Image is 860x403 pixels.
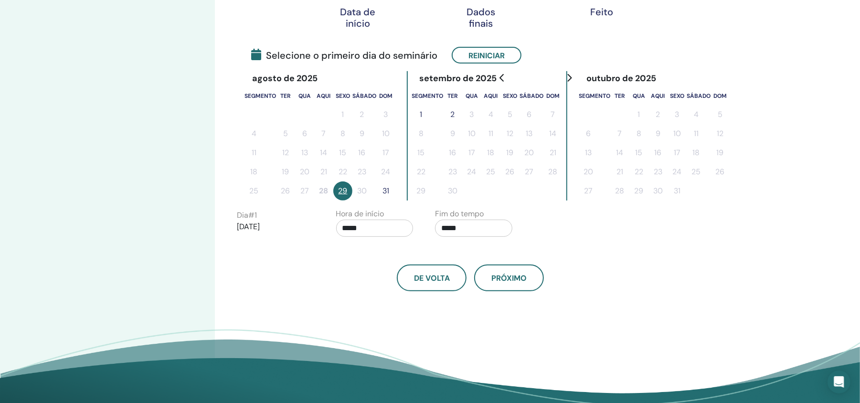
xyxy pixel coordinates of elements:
[550,128,557,138] font: 14
[687,92,711,100] font: sábado
[447,92,458,100] font: ter
[491,273,527,283] font: Próximo
[655,148,662,158] font: 16
[487,167,496,177] font: 25
[584,167,593,177] font: 20
[585,148,592,158] font: 13
[633,92,645,100] font: qua
[653,186,663,196] font: 30
[468,51,505,61] font: Reiniciar
[412,92,443,100] font: segmento
[648,86,668,105] th: quinta-feira
[488,148,495,158] font: 18
[615,92,625,100] font: ter
[675,109,680,119] font: 3
[452,47,521,64] button: Reiniciar
[543,86,563,105] th: domingo
[635,186,644,196] font: 29
[443,86,462,105] th: terça-feira
[550,148,556,158] font: 21
[488,128,493,138] font: 11
[673,128,681,138] font: 10
[244,92,276,100] font: segmento
[266,49,437,62] font: Selecione o primeiro dia do seminário
[579,86,610,105] th: segunda-feira
[418,148,425,158] font: 15
[718,109,722,119] font: 5
[379,92,393,100] font: dom
[610,86,629,105] th: terça-feira
[467,6,495,30] font: Dados finais
[280,92,291,100] font: ter
[252,148,256,158] font: 11
[520,92,543,100] font: sábado
[717,148,724,158] font: 19
[527,109,531,119] font: 6
[252,128,256,138] font: 4
[713,92,727,100] font: dom
[300,186,309,196] font: 27
[656,109,660,119] font: 2
[503,92,517,100] font: sexo
[282,167,289,177] font: 19
[651,92,665,100] font: aqui
[546,92,560,100] font: dom
[384,109,388,119] font: 3
[670,92,684,100] font: sexo
[500,86,520,105] th: sexta-feira
[450,128,455,138] font: 9
[687,86,711,105] th: sábado
[673,167,682,177] font: 24
[317,92,331,100] font: aqui
[656,128,660,138] font: 9
[449,148,457,158] font: 16
[251,167,258,177] font: 18
[336,209,384,219] font: Hora de início
[562,68,577,87] button: Ir para o próximo mês
[419,128,424,138] font: 8
[692,167,701,177] font: 25
[616,186,625,196] font: 28
[382,167,391,177] font: 24
[342,109,344,119] font: 1
[360,128,364,138] font: 9
[508,109,512,119] font: 5
[417,167,425,177] font: 22
[244,86,276,105] th: segunda-feira
[616,148,624,158] font: 14
[637,128,641,138] font: 8
[526,128,532,138] font: 13
[352,92,376,100] font: sábado
[282,148,289,158] font: 12
[462,86,481,105] th: quarta-feira
[586,128,591,138] font: 6
[300,167,309,177] font: 20
[237,210,248,220] font: Dia
[674,148,680,158] font: 17
[340,128,345,138] font: 8
[711,86,730,105] th: domingo
[520,86,543,105] th: sábado
[397,265,467,291] button: De volta
[302,128,307,138] font: 6
[255,210,257,220] font: 1
[382,128,390,138] font: 10
[717,128,723,138] font: 12
[314,86,333,105] th: quinta-feira
[638,109,640,119] font: 1
[590,6,613,18] font: Feito
[448,186,457,196] font: 30
[674,186,680,196] font: 31
[357,186,367,196] font: 30
[340,6,375,30] font: Data de início
[467,167,477,177] font: 24
[584,186,593,196] font: 27
[636,148,643,158] font: 15
[506,167,515,177] font: 26
[298,92,311,100] font: qua
[358,167,366,177] font: 23
[716,167,725,177] font: 26
[481,86,500,105] th: quinta-feira
[336,92,350,100] font: sexo
[320,167,327,177] font: 21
